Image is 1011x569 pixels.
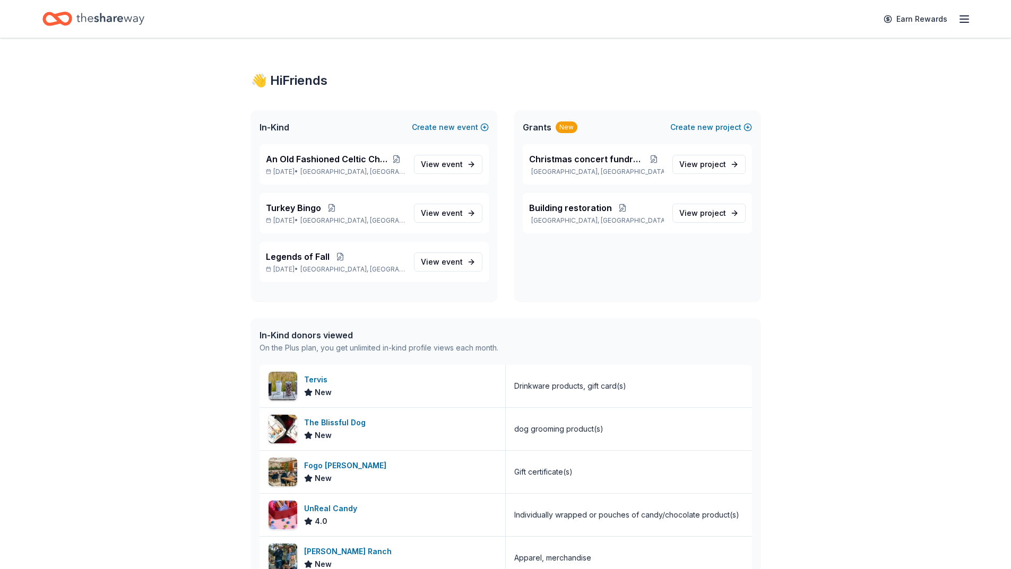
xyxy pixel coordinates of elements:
[315,429,332,442] span: New
[300,168,405,176] span: [GEOGRAPHIC_DATA], [GEOGRAPHIC_DATA]
[877,10,954,29] a: Earn Rewards
[269,372,297,400] img: Image for Tervis
[266,250,330,263] span: Legends of Fall
[269,458,297,486] img: Image for Fogo de Chao
[315,386,332,399] span: New
[514,466,573,478] div: Gift certificate(s)
[523,121,551,134] span: Grants
[266,202,321,214] span: Turkey Bingo
[670,121,752,134] button: Createnewproject
[304,459,391,472] div: Fogo [PERSON_NAME]
[266,153,388,165] span: An Old Fashioned Celtic Christmas
[529,202,612,214] span: Building restoration
[300,216,405,225] span: [GEOGRAPHIC_DATA], [GEOGRAPHIC_DATA]
[442,160,463,169] span: event
[266,265,405,274] p: [DATE] •
[697,121,713,134] span: new
[304,502,361,515] div: UnReal Candy
[442,208,463,217] span: event
[700,208,726,217] span: project
[414,155,482,174] a: View event
[315,472,332,485] span: New
[300,265,405,274] span: [GEOGRAPHIC_DATA], [GEOGRAPHIC_DATA]
[679,158,726,171] span: View
[514,509,739,521] div: Individually wrapped or pouches of candy/chocolate product(s)
[260,342,498,354] div: On the Plus plan, you get unlimited in-kind profile views each month.
[414,204,482,223] a: View event
[304,416,370,429] div: The Blissful Dog
[439,121,455,134] span: new
[529,216,664,225] p: [GEOGRAPHIC_DATA], [GEOGRAPHIC_DATA]
[251,72,761,89] div: 👋 Hi Friends
[529,168,664,176] p: [GEOGRAPHIC_DATA], [GEOGRAPHIC_DATA]
[421,207,463,220] span: View
[421,158,463,171] span: View
[260,329,498,342] div: In-Kind donors viewed
[304,545,396,558] div: [PERSON_NAME] Ranch
[421,256,463,268] span: View
[672,204,746,223] a: View project
[304,373,332,386] div: Tervis
[269,415,297,443] img: Image for The Blissful Dog
[556,121,577,133] div: New
[672,155,746,174] a: View project
[269,501,297,529] img: Image for UnReal Candy
[315,515,327,528] span: 4.0
[514,423,603,435] div: dog grooming product(s)
[266,168,405,176] p: [DATE] •
[414,252,482,272] a: View event
[679,207,726,220] span: View
[442,257,463,266] span: event
[260,121,289,134] span: In-Kind
[42,6,144,31] a: Home
[700,160,726,169] span: project
[514,552,591,564] div: Apparel, merchandise
[514,380,626,392] div: Drinkware products, gift card(s)
[266,216,405,225] p: [DATE] •
[529,153,644,165] span: Christmas concert fundraiser
[412,121,489,134] button: Createnewevent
